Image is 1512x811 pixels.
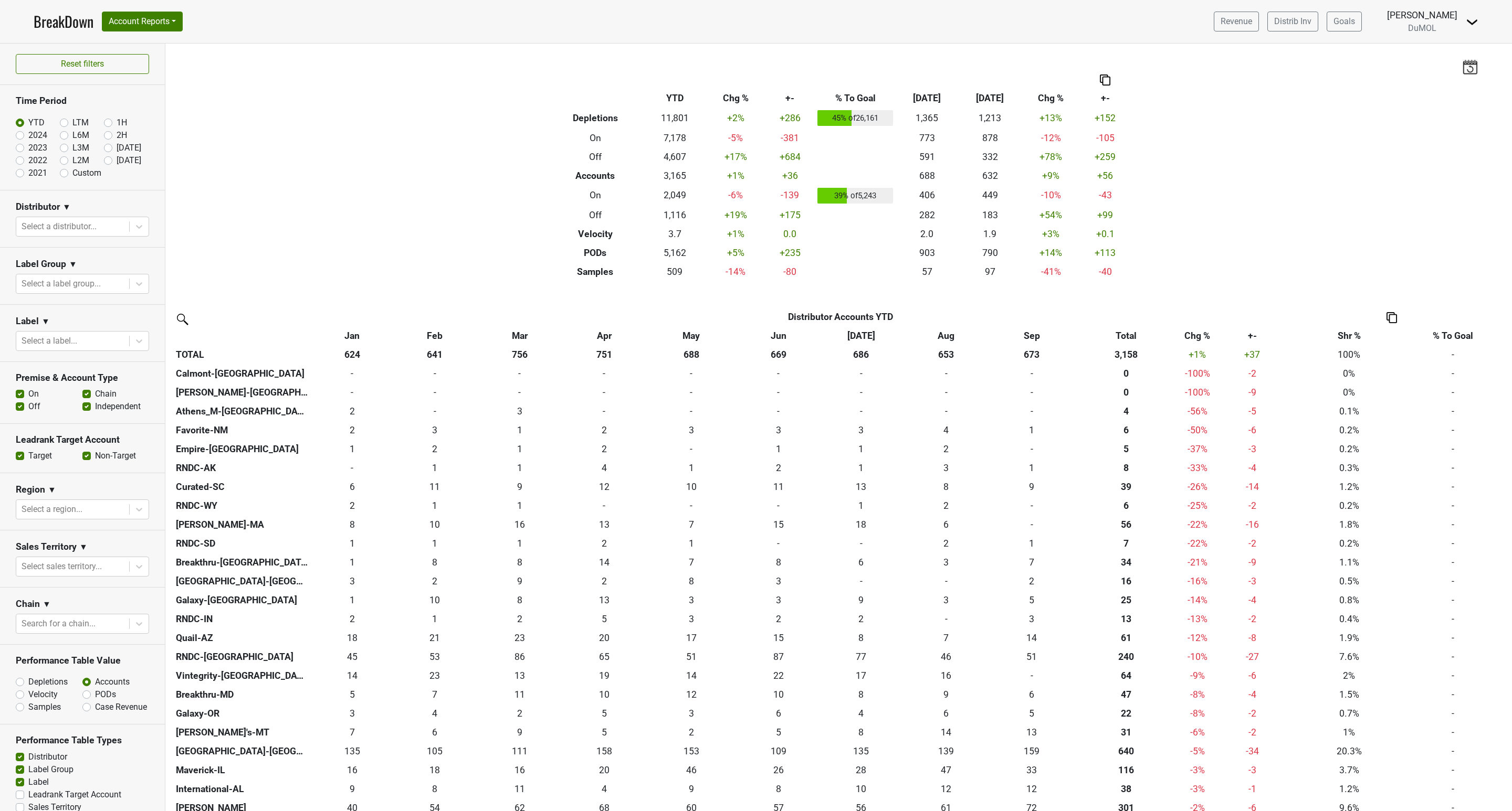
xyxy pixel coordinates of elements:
th: Jan: activate to sort column ascending [311,326,394,345]
td: 0 [476,383,563,402]
th: Accounts [548,166,644,185]
label: 1H [117,116,127,129]
label: Custom [72,167,101,179]
td: -5 % [706,129,765,147]
div: - [992,442,1071,456]
td: - [1410,345,1495,364]
th: On [548,185,644,206]
h3: Chain [16,599,40,610]
td: 4,607 [643,147,706,166]
label: 2021 [28,167,47,179]
td: 0 [476,364,563,383]
label: Case Revenue [95,701,147,713]
div: 1 [740,442,817,456]
td: +54 % [1022,206,1080,225]
td: 449 [959,185,1022,206]
label: Distributor [28,751,67,763]
img: filter [173,310,190,327]
td: 1,365 [896,108,959,129]
td: - [1410,383,1495,402]
img: Copy to clipboard [1387,312,1397,323]
td: 0 [990,364,1074,383]
th: 686 [820,345,903,364]
td: 632 [959,166,1022,185]
th: Chg %: activate to sort column descending [1178,326,1216,345]
div: -6 [1219,423,1286,437]
td: +19 % [706,206,765,225]
div: - [822,404,900,418]
div: 3 [479,404,560,418]
td: 2 [394,440,477,458]
th: Distributor Accounts YTD [394,307,1288,326]
th: Aug: activate to sort column ascending [902,326,990,345]
th: Jun: activate to sort column ascending [737,326,820,345]
div: - [992,367,1071,380]
td: 0 [563,364,646,383]
span: ▼ [43,598,51,611]
th: 6 [1074,421,1179,440]
label: Label [28,776,49,788]
td: 332 [959,147,1022,166]
td: 591 [896,147,959,166]
th: +- [1080,89,1130,108]
td: +1 % [706,225,765,243]
td: 903 [896,243,959,262]
th: Sep: activate to sort column ascending [990,326,1074,345]
div: 1 [822,442,900,456]
div: 1 [992,423,1071,437]
td: +56 [1080,166,1130,185]
th: 669 [737,345,820,364]
td: - [1410,440,1495,458]
div: - [822,367,900,380]
div: - [648,386,735,399]
div: 3 [740,423,817,437]
td: 2.0 [896,225,959,243]
td: 0.2% [1288,421,1410,440]
td: +14 % [1022,243,1080,262]
td: 0 [646,440,737,458]
div: - [313,367,391,380]
td: 0 [394,402,477,421]
td: 0 [737,383,820,402]
td: 0 [311,364,394,383]
td: -37 % [1178,440,1216,458]
th: Off [548,206,644,225]
td: -43 [1080,185,1130,206]
div: - [396,404,474,418]
td: -10 % [1022,185,1080,206]
th: 756 [476,345,563,364]
td: +0.1 [1080,225,1130,243]
th: RNDC-AK [173,458,311,477]
span: DuMOL [1408,23,1436,33]
th: 624 [311,345,394,364]
th: 751 [563,345,646,364]
img: last_updated_date [1462,59,1478,74]
a: Distrib Inv [1267,12,1318,31]
td: 406 [896,185,959,206]
th: 0 [1074,383,1179,402]
td: -41 % [1022,262,1080,281]
h3: Time Period [16,95,149,106]
th: Samples [548,262,644,281]
td: +5 % [706,243,765,262]
td: 2 [311,421,394,440]
td: 1 [476,421,563,440]
div: - [396,386,474,399]
h3: Leadrank Target Account [16,434,149,445]
td: +1 % [706,166,765,185]
th: +- [765,89,815,108]
td: 0 [311,383,394,402]
div: 1 [313,442,391,456]
td: 97 [959,262,1022,281]
th: Empire-[GEOGRAPHIC_DATA] [173,440,311,458]
td: 2,049 [643,185,706,206]
td: - [1410,364,1495,383]
td: 0 [394,364,477,383]
td: +17 % [706,147,765,166]
h3: Distributor [16,201,60,212]
th: 3,158 [1074,345,1179,364]
td: +3 % [1022,225,1080,243]
td: 3 [476,402,563,421]
label: 2023 [28,142,47,154]
div: - [479,386,560,399]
